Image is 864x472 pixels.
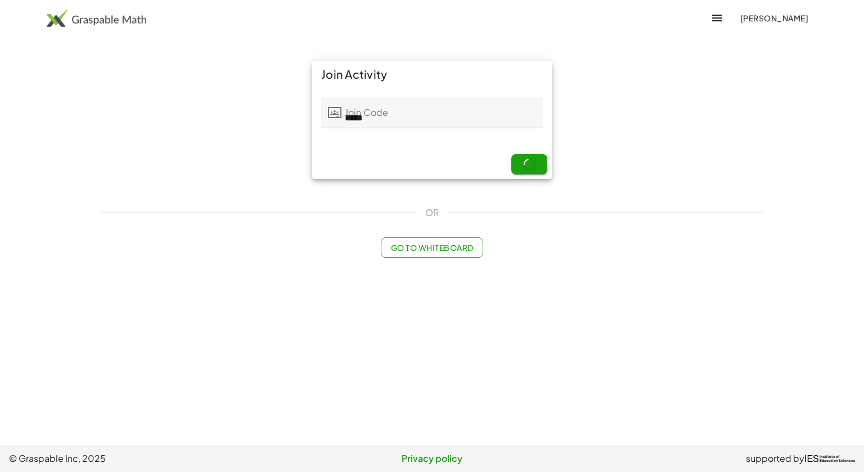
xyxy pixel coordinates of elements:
span: supported by [746,452,804,465]
button: [PERSON_NAME] [731,8,817,28]
a: Privacy policy [291,452,573,465]
span: Institute of Education Sciences [820,455,855,463]
a: IESInstitute ofEducation Sciences [804,452,855,465]
span: © Graspable Inc, 2025 [9,452,291,465]
div: Join Activity [312,61,552,88]
span: IES [804,453,819,464]
span: OR [425,206,439,219]
span: [PERSON_NAME] [740,13,808,23]
button: Go to Whiteboard [381,237,483,258]
span: Go to Whiteboard [390,242,473,253]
